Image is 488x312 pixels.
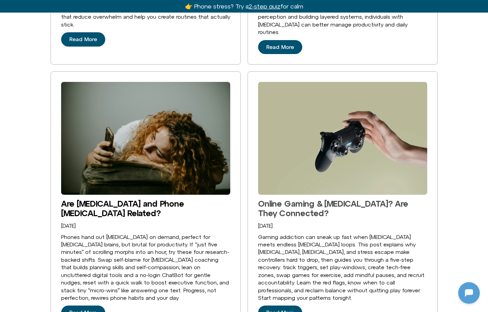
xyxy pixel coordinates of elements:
a: [DATE] [61,223,76,229]
a: Online Gaming & ADHD? Are They Connected? [258,82,427,195]
img: Person about to grip a video game controller on a green background [258,82,427,195]
a: Read More [61,32,105,47]
span: Read More [266,44,294,50]
a: 👉 Phone stress? Try a2-step quizfor calm [185,3,303,10]
iframe: Botpress [458,282,480,304]
a: [DATE] [258,223,273,229]
a: Are [MEDICAL_DATA] and Phone [MEDICAL_DATA] Related? [61,199,184,218]
div: Gaming addiction can sneak up fast when [MEDICAL_DATA] meets endless [MEDICAL_DATA] loops. This p... [258,233,427,302]
div: Phones hand out [MEDICAL_DATA] on demand, perfect for [MEDICAL_DATA] brains, but brutal for produ... [61,233,230,302]
img: Person on their phone. Are ADHD and Phone Procrastination Related? [61,82,230,195]
span: Read More [69,36,97,42]
a: Are ADHD and Phone Procrastination Related? [61,82,230,195]
a: Online Gaming & [MEDICAL_DATA]? Are They Connected? [258,199,408,218]
u: 2-step quiz [249,3,281,10]
a: Read More [258,40,302,54]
